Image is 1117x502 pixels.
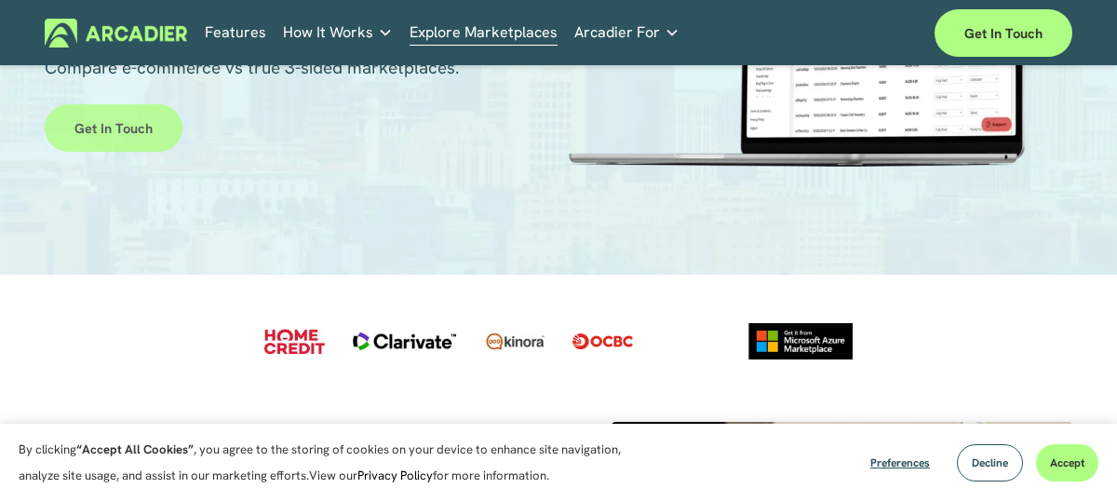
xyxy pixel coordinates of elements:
[357,468,433,483] a: Privacy Policy
[45,19,187,47] img: Arcadier
[410,19,558,47] a: Explore Marketplaces
[1024,413,1117,502] iframe: Chat Widget
[972,455,1008,470] span: Decline
[45,56,460,79] span: Compare e-commerce vs true 3-sided marketplaces.
[856,444,944,482] button: Preferences
[957,444,1023,482] button: Decline
[205,19,266,47] a: Features
[283,19,393,47] a: folder dropdown
[19,437,624,489] p: By clicking , you agree to the storing of cookies on your device to enhance site navigation, anal...
[45,104,182,152] a: Get in touch
[574,20,660,46] span: Arcadier For
[574,19,680,47] a: folder dropdown
[76,441,194,457] strong: “Accept All Cookies”
[935,9,1072,57] a: Get in touch
[870,455,930,470] span: Preferences
[283,20,373,46] span: How It Works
